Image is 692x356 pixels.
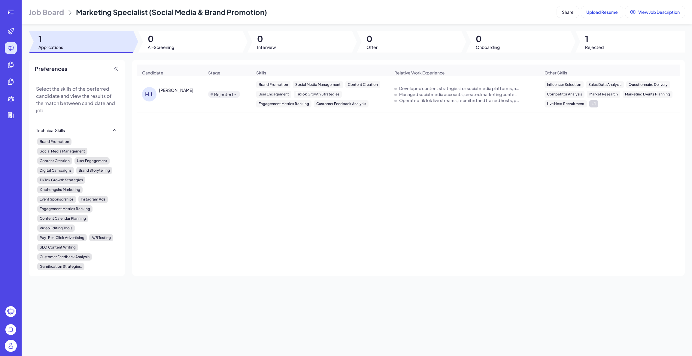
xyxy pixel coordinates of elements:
span: 0 [148,33,174,44]
span: Onboarding [476,44,500,50]
p: Select the skills of the perferred candidate and view the results of the match between candidate ... [36,85,118,114]
div: Marketing Events Planning [623,91,672,98]
span: Other Skills [545,70,567,76]
button: View Job Description [625,6,685,18]
div: SEO Content Writing [37,244,78,251]
div: Live Host Recruitment [545,100,587,107]
div: A/B Testing [89,234,113,241]
div: Sales Data Analysis [586,81,624,88]
div: Xiaohongshu Marketing [37,186,83,193]
div: Habaiah Li [159,87,193,93]
span: Applications [38,44,63,50]
div: Questionnaire Delivery [626,81,670,88]
span: Rejected [585,44,604,50]
div: Gamification Strategies. [37,263,84,270]
div: Rejected [214,91,233,97]
span: Relative Work Experience [394,70,445,76]
span: Candidate [142,70,163,76]
button: Share [557,6,579,18]
div: Market Research [587,91,620,98]
div: Content Calendar Planning [37,215,88,222]
div: User Engagement [74,157,110,164]
span: AI-Screening [148,44,174,50]
div: Operated TikTok live streams, recruited and trained hosts, planned live strategies [399,97,519,103]
span: 0 [257,33,276,44]
div: Digital Campaigns [37,167,74,174]
span: View Job Description [638,9,680,15]
span: 0 [476,33,500,44]
div: Engagement Metrics Tracking [37,205,93,213]
div: Developed content strategies for social media platforms, achieving 60% follower growth [399,85,519,91]
div: Brand Promotion [37,138,71,145]
div: Engagement Metrics Tracking [256,100,311,107]
div: Competitor Analysis [545,91,584,98]
div: Pay-Per-Click Advertising [37,234,87,241]
div: Customer Feedback Analysis [37,253,92,261]
div: TikTok Growth Strategies [294,91,342,98]
div: Social Media Management [293,81,343,88]
span: 1 [585,33,604,44]
div: Customer Feedback Analysis [314,100,369,107]
div: Event Sponsorships [37,196,76,203]
span: Share [562,9,574,15]
span: Stage [208,70,220,76]
span: Preferences [35,65,67,73]
div: Video Editing Tools [37,225,75,232]
div: Content Creation [345,81,380,88]
div: + 1 [589,100,598,107]
span: Offer [366,44,378,50]
div: Managed social media accounts, created marketing content, gained 1,000+ fans [399,91,519,97]
div: H.L [142,87,156,101]
div: Technical Skills [36,127,65,133]
div: Content Creation [37,157,72,164]
div: Social Media Management [37,148,87,155]
span: Skills [256,70,266,76]
div: Instagram Ads [78,196,108,203]
span: 1 [38,33,63,44]
div: TikTok Growth Strategies [37,176,85,184]
span: Marketing Specialist (Social Media & Brand Promotion) [76,8,267,17]
span: Job Board [29,7,64,17]
span: Upload Resume [586,9,618,15]
div: Brand Promotion [256,81,290,88]
img: user_logo.png [5,340,17,352]
div: Brand Storytelling [76,167,112,174]
span: 0 [366,33,378,44]
button: Upload Resume [581,6,623,18]
div: User Engagement [256,91,291,98]
span: Interview [257,44,276,50]
div: Influencer Selection [545,81,584,88]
